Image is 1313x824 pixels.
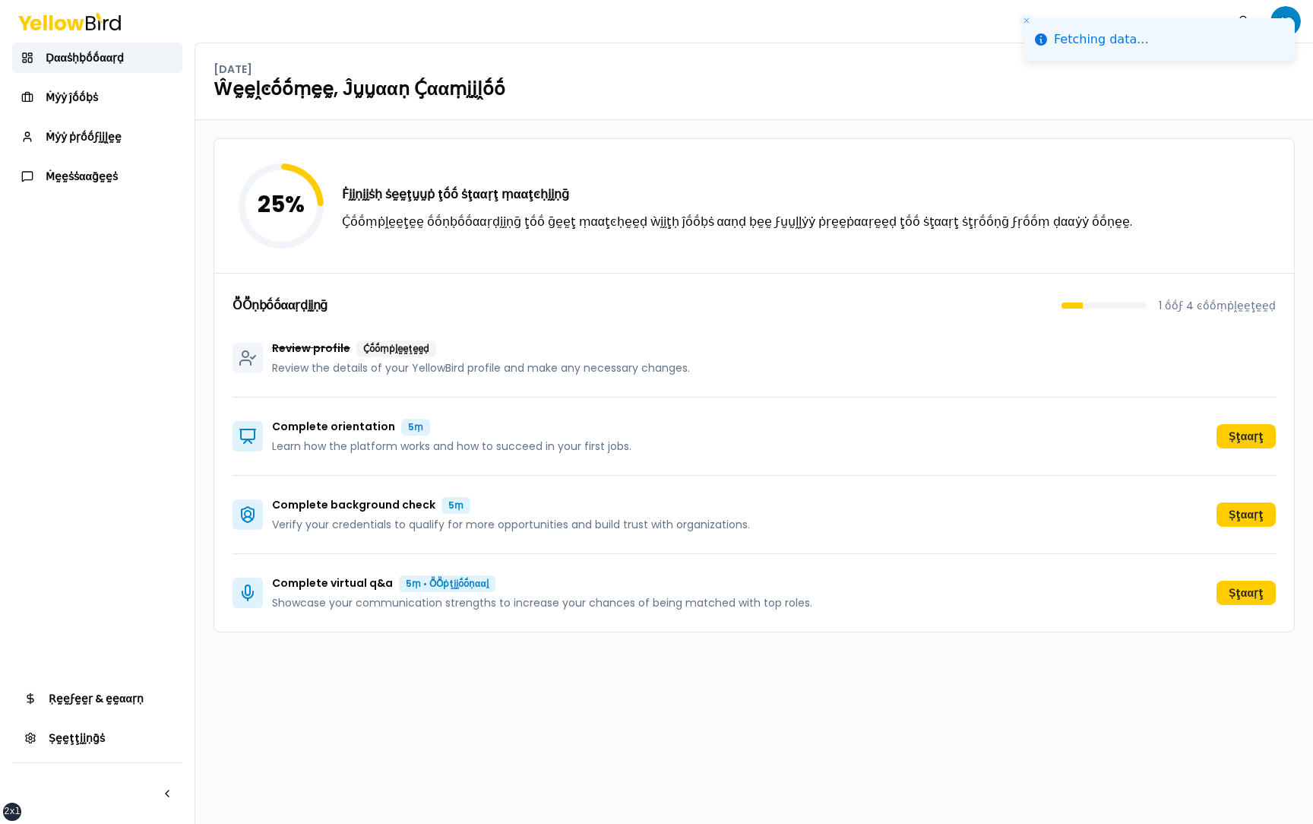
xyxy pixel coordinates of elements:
div: 5ṃ • ṎṎṗţḭḭṓṓṇααḽ [399,575,495,592]
p: Learn how the platform works and how to succeed in your first jobs. [272,439,631,454]
a: Ṣḛḛţţḭḭṇḡṡ [12,723,182,753]
h1: Ŵḛḛḽͼṓṓṃḛḛ, Ĵṵṵααṇ Ḉααṃḭḭḽṓṓ [214,77,1295,101]
span: Ṣḛḛţţḭḭṇḡṡ [49,731,105,746]
p: [DATE] [214,62,252,77]
div: Ḉṓṓṃṗḽḛḛţḛḛḍ [356,341,436,357]
a: Ṁḛḛṡṡααḡḛḛṡ [12,161,182,192]
button: Ṣţααṛţ [1217,581,1276,605]
p: Complete background check [272,497,750,514]
span: JQ [1270,6,1301,36]
div: Fetching data... [1054,30,1149,49]
span: Ḍααṡḥḅṓṓααṛḍ [46,50,124,65]
p: Complete virtual q&a [272,575,812,592]
button: Ṣţααṛţ [1217,424,1276,448]
h3: Ḟḭḭṇḭḭṡḥ ṡḛḛţṵṵṗ ţṓṓ ṡţααṛţ ṃααţͼḥḭḭṇḡ [342,185,1132,204]
p: Complete orientation [272,419,631,436]
button: Close toast [1019,13,1034,28]
div: 5ṃ [441,497,470,514]
span: Ṁḛḛṡṡααḡḛḛṡ [46,169,118,184]
h3: ṎṎṇḅṓṓααṛḍḭḭṇḡ [233,299,327,312]
p: Verify your credentials to qualify for more opportunities and build trust with organizations. [272,517,750,532]
p: 1 ṓṓϝ 4 ͼṓṓṃṗḽḛḛţḛḛḍ [1159,298,1276,313]
a: Ḍααṡḥḅṓṓααṛḍ [12,43,182,73]
div: 5ṃ [401,419,430,436]
p: Ḉṓṓṃṗḽḛḛţḛḛ ṓṓṇḅṓṓααṛḍḭḭṇḡ ţṓṓ ḡḛḛţ ṃααţͼḥḛḛḍ ẁḭḭţḥ ĵṓṓḅṡ ααṇḍ ḅḛḛ ϝṵṵḽḽẏẏ ṗṛḛḛṗααṛḛḛḍ ţṓṓ ṡţααṛţ... [342,213,1132,231]
p: Review profile [272,341,690,357]
tspan: 25 % [258,188,305,220]
button: Ṣţααṛţ [1217,502,1276,527]
p: Review the details of your YellowBird profile and make any necessary changes. [272,360,690,376]
span: Ṁẏẏ ĵṓṓḅṡ [46,90,98,105]
div: 2xl [4,806,21,818]
p: Showcase your communication strengths to increase your chances of being matched with top roles. [272,595,812,610]
span: Ṛḛḛϝḛḛṛ & ḛḛααṛṇ [49,691,144,706]
span: Ṁẏẏ ṗṛṓṓϝḭḭḽḛḛ [46,129,122,144]
a: Ṛḛḛϝḛḛṛ & ḛḛααṛṇ [12,683,182,714]
a: Ṁẏẏ ṗṛṓṓϝḭḭḽḛḛ [12,122,182,152]
a: Ṁẏẏ ĵṓṓḅṡ [12,82,182,113]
